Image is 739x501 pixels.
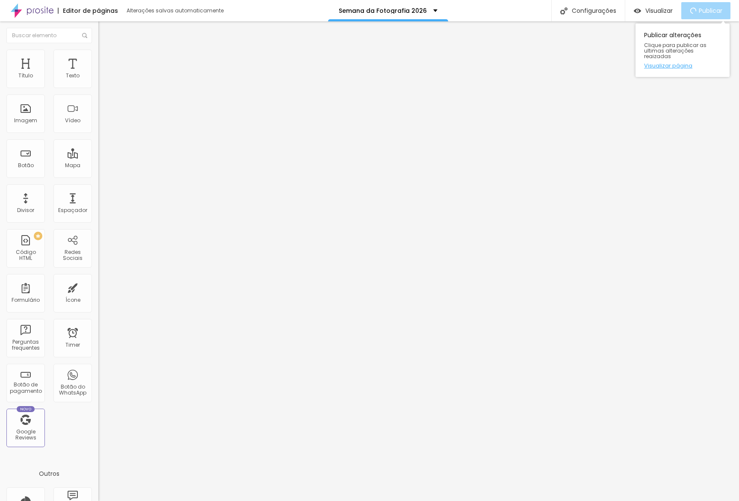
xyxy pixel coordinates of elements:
div: Divisor [17,207,34,213]
div: Texto [66,73,80,79]
div: Publicar alterações [636,24,730,77]
img: view-1.svg [634,7,641,15]
div: Redes Sociais [56,249,89,262]
span: Clique para publicar as ultimas alterações reaizadas [644,42,721,59]
div: Alterações salvas automaticamente [127,8,225,13]
div: Ícone [65,297,80,303]
div: Botão [18,162,34,168]
div: Novo [17,406,35,412]
div: Vídeo [65,118,80,124]
a: Visualizar página [644,63,721,68]
div: Perguntas frequentes [9,339,42,351]
p: Semana da Fotografia 2026 [339,8,427,14]
img: Icone [82,33,87,38]
div: Mapa [65,162,80,168]
input: Buscar elemento [6,28,92,43]
span: Visualizar [645,7,673,14]
button: Visualizar [625,2,681,19]
div: Título [18,73,33,79]
div: Editor de páginas [58,8,118,14]
div: Google Reviews [9,429,42,441]
div: Botão do WhatsApp [56,384,89,396]
button: Publicar [681,2,730,19]
iframe: Editor [98,21,739,501]
div: Timer [65,342,80,348]
div: Espaçador [58,207,87,213]
div: Imagem [14,118,37,124]
span: Publicar [699,7,722,14]
div: Formulário [12,297,40,303]
div: Botão de pagamento [9,382,42,394]
img: Icone [560,7,568,15]
div: Código HTML [9,249,42,262]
